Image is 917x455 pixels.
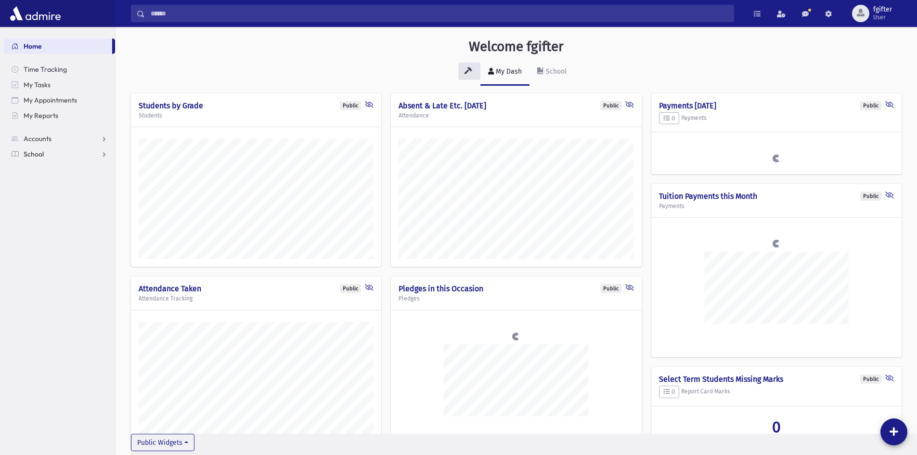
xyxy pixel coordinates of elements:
a: Accounts [4,131,115,146]
a: My Tasks [4,77,115,92]
a: My Reports [4,108,115,123]
button: Public Widgets [131,434,194,451]
h5: Payments [659,112,894,125]
div: Public [340,284,361,293]
span: 0 [772,418,781,436]
h5: Attendance [399,112,633,119]
a: School [530,59,574,86]
input: Search [145,5,734,22]
span: Accounts [24,134,52,143]
h5: Students [139,112,374,119]
a: School [4,146,115,162]
h4: Pledges in this Occasion [399,284,633,293]
span: Home [24,42,42,51]
h3: Welcome fgifter [469,39,564,55]
h5: Report Card Marks [659,386,894,398]
div: My Dash [494,67,522,76]
h5: Payments [659,203,894,209]
h5: Attendance Tracking [139,295,374,302]
h4: Absent & Late Etc. [DATE] [399,101,633,110]
span: 0 [663,388,675,395]
div: Public [860,101,881,110]
div: Public [860,375,881,384]
span: fgifter [873,6,892,13]
span: My Reports [24,111,58,120]
a: My Appointments [4,92,115,108]
span: School [24,150,44,158]
div: Public [340,101,361,110]
h5: Pledges [399,295,633,302]
h4: Payments [DATE] [659,101,894,110]
a: My Dash [480,59,530,86]
div: School [544,67,567,76]
span: User [873,13,892,21]
img: AdmirePro [8,4,63,23]
h4: Students by Grade [139,101,374,110]
a: 0 [659,418,894,436]
a: Time Tracking [4,62,115,77]
h4: Tuition Payments this Month [659,192,894,201]
span: 0 [663,115,675,122]
div: Public [600,284,621,293]
span: My Appointments [24,96,77,104]
span: My Tasks [24,80,51,89]
div: Public [860,192,881,201]
button: 0 [659,386,679,398]
h4: Attendance Taken [139,284,374,293]
a: Home [4,39,112,54]
h4: Select Term Students Missing Marks [659,375,894,384]
div: Public [600,101,621,110]
span: Time Tracking [24,65,67,74]
button: 0 [659,112,679,125]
